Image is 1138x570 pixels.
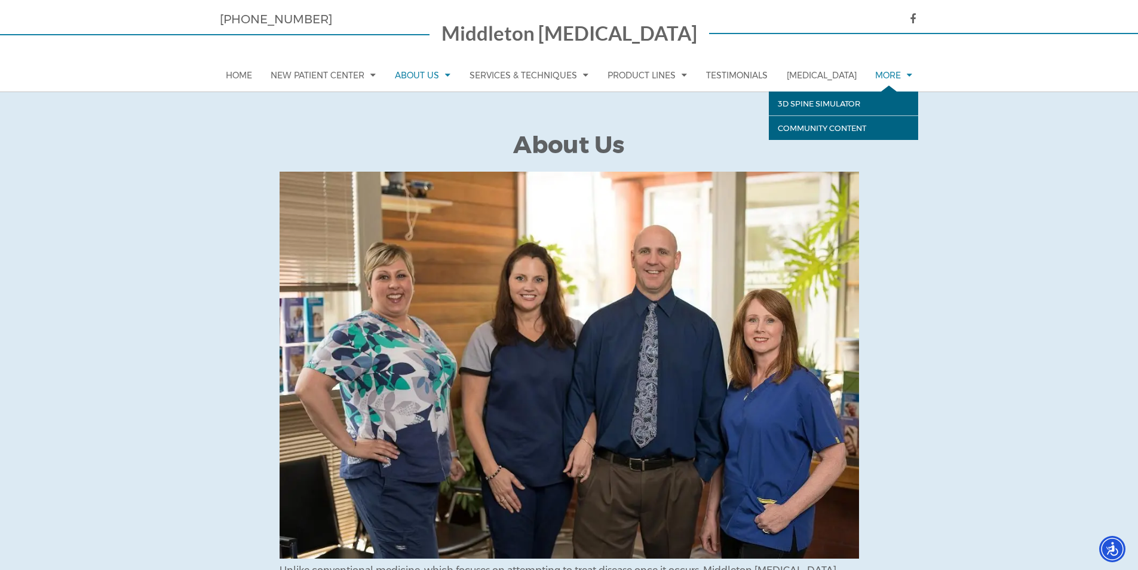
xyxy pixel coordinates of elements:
[769,115,918,140] a: Community Content
[389,59,456,92] a: About Us
[769,92,918,115] a: 3D Spine Simulator
[280,131,859,172] h1: About Us
[602,59,693,92] a: Product Lines
[700,59,774,92] a: Testimonials
[464,59,594,92] a: Services & Techniques
[898,13,919,25] a: icon facebook
[869,59,918,92] a: More
[220,59,258,92] a: Home
[781,59,863,92] a: [MEDICAL_DATA]
[1099,536,1125,562] div: Accessibility Menu
[220,12,332,26] a: [PHONE_NUMBER]
[265,59,382,92] a: New Patient Center
[441,24,697,47] a: Middleton [MEDICAL_DATA]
